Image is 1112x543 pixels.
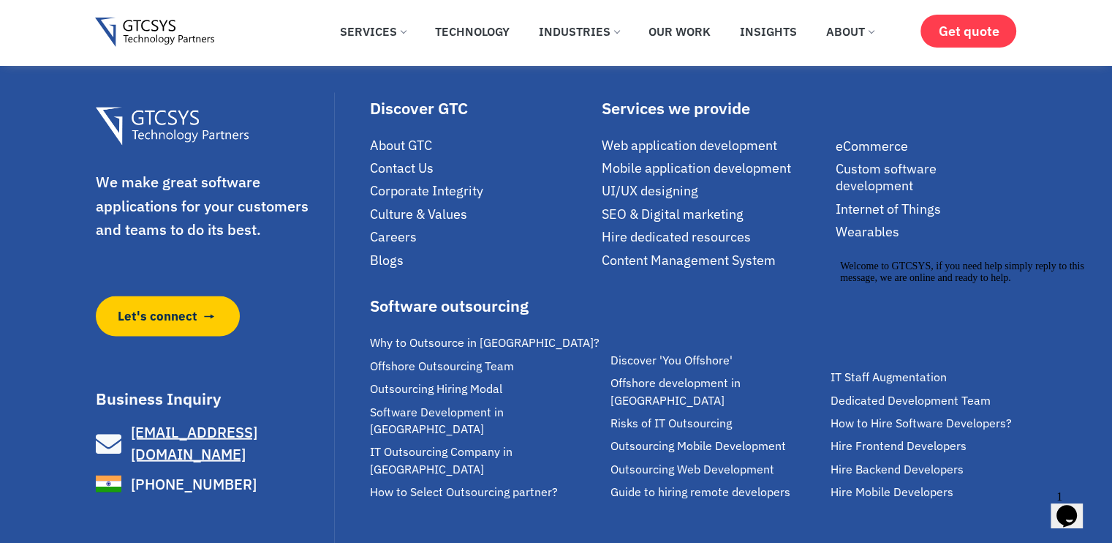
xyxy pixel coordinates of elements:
[602,160,828,176] a: Mobile application development
[729,15,808,48] a: Insights
[370,137,432,154] span: About GTC
[610,461,774,478] span: Outsourcing Web Development
[602,252,828,269] a: Content Management System
[638,15,722,48] a: Our Work
[96,422,331,465] a: [EMAIL_ADDRESS][DOMAIN_NAME]
[370,484,602,501] a: How to Select Outsourcing partner?
[815,15,885,48] a: About
[602,206,828,222] a: SEO & Digital marketing
[6,6,250,29] span: Welcome to GTCSYS, if you need help simply reply to this message, we are online and ready to help.
[96,391,331,407] h3: Business Inquiry
[836,201,941,217] span: Internet of Things
[831,461,964,478] span: Hire Backend Developers
[602,228,751,245] span: Hire dedicated resources
[370,358,602,375] a: Offshore Outsourcing Team
[370,160,594,176] a: Contact Us
[831,438,967,454] span: Hire Frontend Developers
[370,334,600,351] span: Why to Outsource in [GEOGRAPHIC_DATA]?
[834,255,1097,477] iframe: chat widget
[370,358,514,375] span: Offshore Outsourcing Team
[424,15,521,48] a: Technology
[836,160,1017,195] a: Custom software development
[1051,484,1097,528] iframe: chat widget
[602,182,698,199] span: UI/UX designing
[96,296,241,337] a: Let's connect
[610,375,823,409] a: Offshore development in [GEOGRAPHIC_DATA]
[370,228,417,245] span: Careers
[370,404,602,438] a: Software Development in [GEOGRAPHIC_DATA]
[370,228,594,245] a: Careers
[370,298,602,314] div: Software outsourcing
[831,392,991,409] span: Dedicated Development Team
[831,369,947,386] span: IT Staff Augmentation
[836,138,908,154] span: eCommerce
[96,471,331,497] a: [PHONE_NUMBER]
[920,15,1016,48] a: Get quote
[610,438,785,454] span: Outsourcing Mobile Development
[370,381,502,397] span: Outsourcing Hiring Modal
[602,182,828,199] a: UI/UX designing
[131,422,257,464] span: [EMAIL_ADDRESS][DOMAIN_NAME]
[528,15,630,48] a: Industries
[329,15,417,48] a: Services
[370,182,594,199] a: Corporate Integrity
[831,369,1024,386] a: IT Staff Augmentation
[831,438,1024,454] a: Hire Frontend Developers
[836,223,1017,240] a: Wearables
[602,160,791,176] span: Mobile application development
[602,137,777,154] span: Web application development
[370,381,602,397] a: Outsourcing Hiring Modal
[610,415,731,432] span: Risks of IT Outsourcing
[836,223,899,240] span: Wearables
[836,201,1017,217] a: Internet of Things
[831,484,1024,501] a: Hire Mobile Developers
[370,100,594,116] div: Discover GTC
[602,100,828,116] div: Services we provide
[370,206,467,222] span: Culture & Values
[370,334,602,351] a: Why to Outsource in [GEOGRAPHIC_DATA]?
[831,415,1012,432] span: How to Hire Software Developers?
[370,443,602,478] a: IT Outsourcing Company in [GEOGRAPHIC_DATA]
[831,484,953,501] span: Hire Mobile Developers
[96,108,249,146] img: Gtcsys Footer Logo
[370,160,434,176] span: Contact Us
[836,138,1017,154] a: eCommerce
[831,461,1024,478] a: Hire Backend Developers
[118,307,197,326] span: Let's connect
[370,137,594,154] a: About GTC
[610,415,823,432] a: Risks of IT Outsourcing
[602,252,776,269] span: Content Management System
[602,206,744,222] span: SEO & Digital marketing
[602,137,828,154] a: Web application development
[602,228,828,245] a: Hire dedicated resources
[370,252,594,269] a: Blogs
[831,392,1024,409] a: Dedicated Development Team
[610,461,823,478] a: Outsourcing Web Development
[610,484,790,501] span: Guide to hiring remote developers
[938,23,999,39] span: Get quote
[6,6,269,29] div: Welcome to GTCSYS, if you need help simply reply to this message, we are online and ready to help.
[370,484,558,501] span: How to Select Outsourcing partner?
[370,252,404,269] span: Blogs
[370,206,594,222] a: Culture & Values
[610,352,823,369] a: Discover 'You Offshore'
[610,352,732,369] span: Discover 'You Offshore'
[127,473,257,495] span: [PHONE_NUMBER]
[610,484,823,501] a: Guide to hiring remote developers
[95,18,214,48] img: Gtcsys logo
[831,415,1024,432] a: How to Hire Software Developers?
[610,438,823,454] a: Outsourcing Mobile Development
[96,171,331,242] p: We make great software applications for your customers and teams to do its best.
[370,182,483,199] span: Corporate Integrity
